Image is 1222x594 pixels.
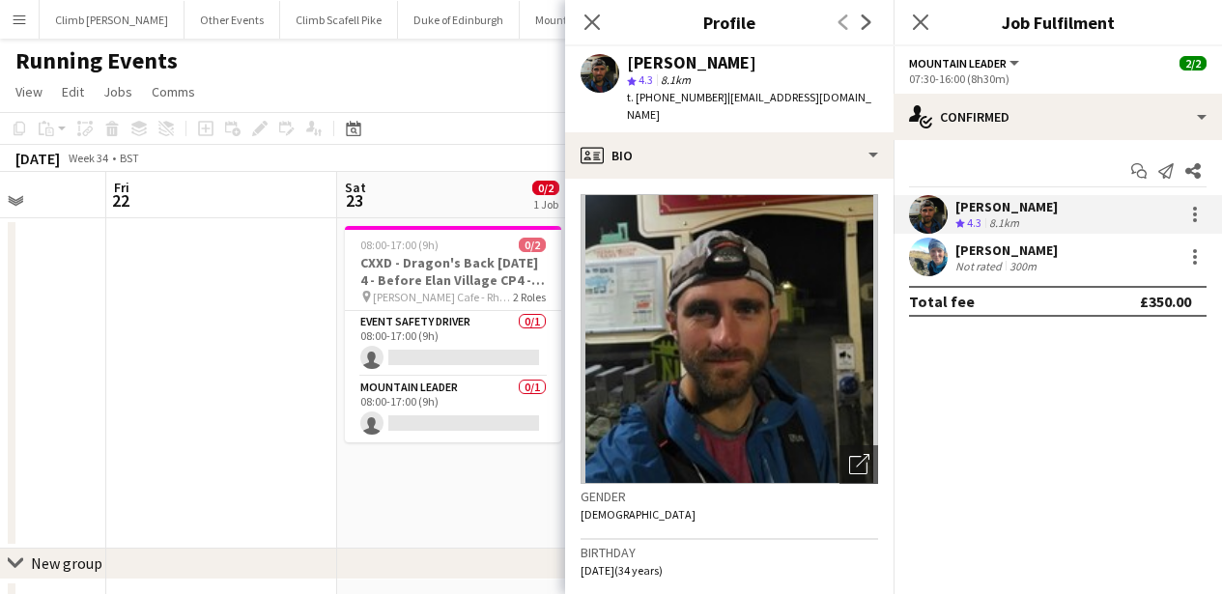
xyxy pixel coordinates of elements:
[345,377,561,442] app-card-role: Mountain Leader0/108:00-17:00 (9h)
[894,10,1222,35] h3: Job Fulfilment
[280,1,398,39] button: Climb Scafell Pike
[533,197,558,212] div: 1 Job
[152,83,195,100] span: Comms
[120,151,139,165] div: BST
[342,189,366,212] span: 23
[345,254,561,289] h3: CXXD - Dragon's Back [DATE] 4 - Before Elan Village CP4 - Support Point - Drygan Fawr - CP10 - T2...
[103,83,132,100] span: Jobs
[581,507,696,522] span: [DEMOGRAPHIC_DATA]
[909,56,1007,71] span: Mountain Leader
[96,79,140,104] a: Jobs
[15,149,60,168] div: [DATE]
[627,90,871,122] span: | [EMAIL_ADDRESS][DOMAIN_NAME]
[985,215,1023,232] div: 8.1km
[639,72,653,87] span: 4.3
[519,238,546,252] span: 0/2
[345,226,561,442] app-job-card: 08:00-17:00 (9h)0/2CXXD - Dragon's Back [DATE] 4 - Before Elan Village CP4 - Support Point - Dryg...
[1140,292,1191,311] div: £350.00
[894,94,1222,140] div: Confirmed
[565,132,894,179] div: Bio
[40,1,185,39] button: Climb [PERSON_NAME]
[15,83,43,100] span: View
[360,238,439,252] span: 08:00-17:00 (9h)
[15,46,178,75] h1: Running Events
[839,445,878,484] div: Open photos pop-in
[955,198,1058,215] div: [PERSON_NAME]
[398,1,520,39] button: Duke of Edinburgh
[185,1,280,39] button: Other Events
[565,10,894,35] h3: Profile
[909,71,1207,86] div: 07:30-16:00 (8h30m)
[581,544,878,561] h3: Birthday
[513,290,546,304] span: 2 Roles
[1006,259,1040,273] div: 300m
[1179,56,1207,71] span: 2/2
[111,189,129,212] span: 22
[31,553,102,573] div: New group
[64,151,112,165] span: Week 34
[532,181,559,195] span: 0/2
[627,54,756,71] div: [PERSON_NAME]
[627,90,727,104] span: t. [PHONE_NUMBER]
[54,79,92,104] a: Edit
[62,83,84,100] span: Edit
[967,215,981,230] span: 4.3
[955,241,1058,259] div: [PERSON_NAME]
[373,290,513,304] span: [PERSON_NAME] Cafe - Rhayader LD6 5BH
[345,179,366,196] span: Sat
[955,259,1006,273] div: Not rated
[581,488,878,505] h3: Gender
[8,79,50,104] a: View
[581,563,663,578] span: [DATE] (34 years)
[909,292,975,311] div: Total fee
[520,1,643,39] button: Mountain Training
[909,56,1022,71] button: Mountain Leader
[114,179,129,196] span: Fri
[345,311,561,377] app-card-role: Event Safety Driver0/108:00-17:00 (9h)
[144,79,203,104] a: Comms
[581,194,878,484] img: Crew avatar or photo
[657,72,695,87] span: 8.1km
